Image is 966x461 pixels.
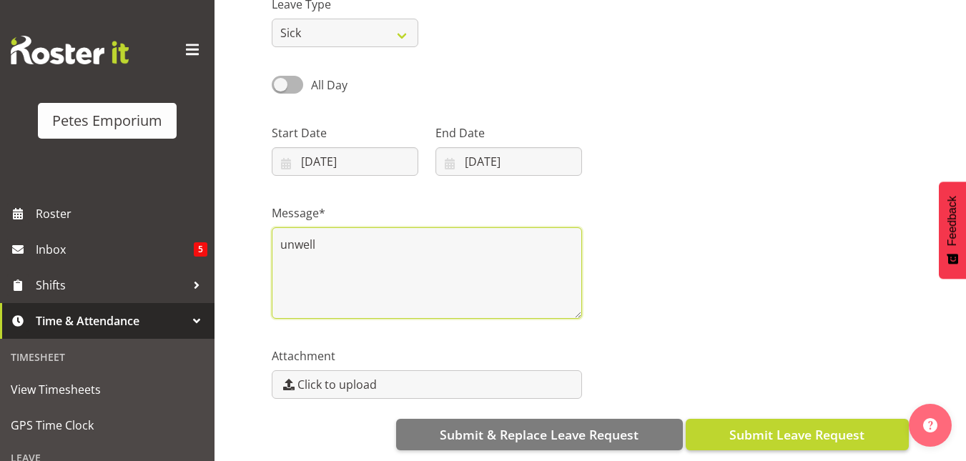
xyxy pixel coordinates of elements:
span: All Day [311,77,348,93]
span: Time & Attendance [36,310,186,332]
span: Click to upload [297,376,377,393]
button: Submit & Replace Leave Request [396,419,683,450]
a: GPS Time Clock [4,407,211,443]
span: Submit Leave Request [729,425,864,444]
span: Inbox [36,239,194,260]
label: Attachment [272,347,582,365]
div: Petes Emporium [52,110,162,132]
div: Timesheet [4,342,211,372]
label: Message* [272,204,582,222]
span: Shifts [36,274,186,296]
span: 5 [194,242,207,257]
span: View Timesheets [11,379,204,400]
span: GPS Time Clock [11,415,204,436]
input: Click to select... [435,147,582,176]
button: Submit Leave Request [686,419,909,450]
span: Roster [36,203,207,224]
label: Start Date [272,124,418,142]
label: End Date [435,124,582,142]
span: Feedback [946,196,959,246]
span: Submit & Replace Leave Request [440,425,639,444]
img: help-xxl-2.png [923,418,937,432]
a: View Timesheets [4,372,211,407]
img: Rosterit website logo [11,36,129,64]
button: Feedback - Show survey [939,182,966,279]
input: Click to select... [272,147,418,176]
